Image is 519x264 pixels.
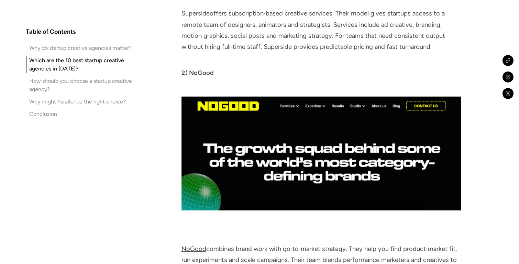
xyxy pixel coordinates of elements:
[26,77,134,93] a: How should you choose a startup creative agency?
[181,69,214,77] strong: 2) NoGood
[29,98,126,106] div: Why might Parallel be the right choice?
[26,44,134,52] a: Why do startup creative agencies matter?
[29,110,57,118] div: Conclusion
[29,77,134,93] div: How should you choose a startup creative agency?
[26,98,134,106] a: Why might Parallel be the right choice?
[29,56,134,73] div: Which are the 10 best startup creative agencies in [DATE]?
[26,56,134,73] a: Which are the 10 best startup creative agencies in [DATE]?
[26,110,134,118] a: Conclusion
[181,245,206,253] a: NoGood
[26,27,76,36] h4: Table of Contents
[181,8,461,63] p: offers subscription‑based creative services. Their model gives startups access to a remote team o...
[181,10,210,17] a: Superside
[181,97,461,210] img: NoGood
[29,44,132,52] div: Why do startup creative agencies matter?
